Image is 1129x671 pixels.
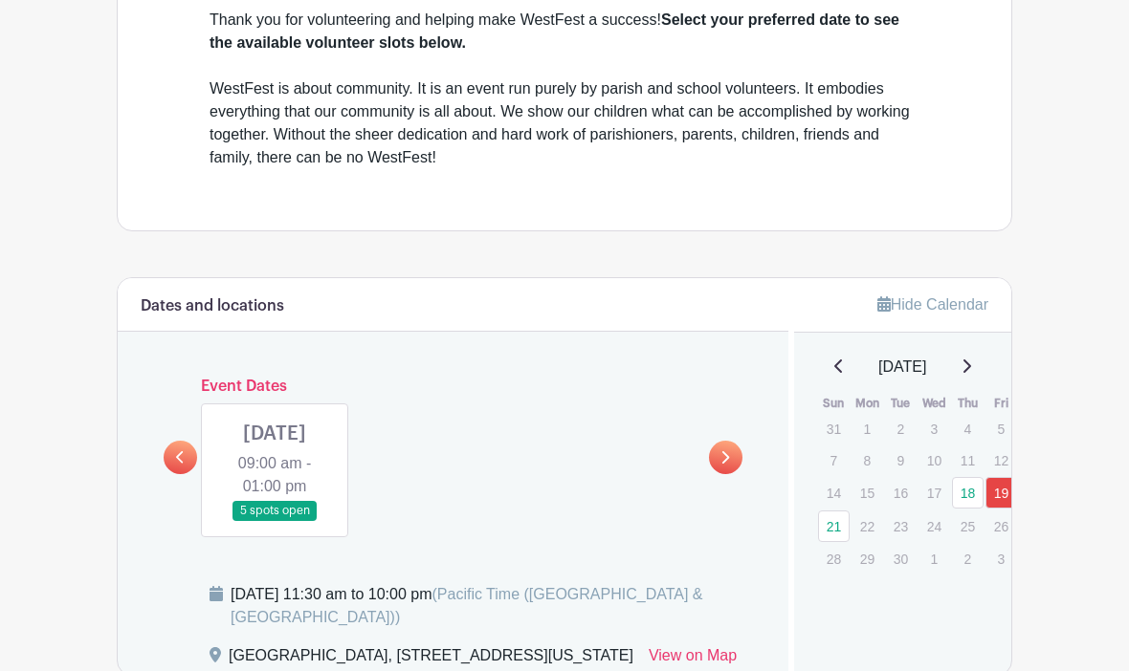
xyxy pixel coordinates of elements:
h6: Dates and locations [141,297,284,315]
a: 18 [952,477,984,509]
p: 12 [985,445,1017,475]
p: 22 [852,511,883,541]
span: [DATE] [878,356,926,379]
span: (Pacific Time ([GEOGRAPHIC_DATA] & [GEOGRAPHIC_DATA])) [231,586,703,625]
h6: Event Dates [197,378,709,396]
p: 1 [852,414,883,444]
p: 15 [852,478,883,508]
div: [DATE] 11:30 am to 10:00 pm [231,583,765,629]
strong: Select your preferred date to see the available volunteer slots below. [210,11,899,51]
p: 4 [952,414,984,444]
a: 19 [985,477,1017,509]
p: 3 [985,544,1017,574]
p: 29 [852,544,883,574]
p: 9 [885,445,917,475]
a: 21 [818,510,850,542]
p: 2 [885,414,917,444]
div: WestFest is about community. It is an event run purely by parish and school volunteers. It embodi... [210,77,919,169]
p: 25 [952,511,984,541]
p: 24 [919,511,950,541]
p: 14 [818,478,850,508]
p: 7 [818,445,850,475]
p: 16 [885,478,917,508]
p: 30 [885,544,917,574]
p: 28 [818,544,850,574]
p: 3 [919,414,950,444]
p: 2 [952,544,984,574]
th: Tue [884,394,918,413]
p: 17 [919,478,950,508]
p: 5 [985,414,1017,444]
p: 23 [885,511,917,541]
th: Mon [851,394,884,413]
p: 1 [919,544,950,574]
p: 26 [985,511,1017,541]
a: Hide Calendar [877,296,988,313]
p: 11 [952,445,984,475]
th: Wed [918,394,951,413]
th: Fri [985,394,1018,413]
p: 8 [852,445,883,475]
div: Thank you for volunteering and helping make WestFest a success! [210,9,919,54]
p: 10 [919,445,950,475]
th: Thu [951,394,985,413]
p: 31 [818,414,850,444]
th: Sun [817,394,851,413]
